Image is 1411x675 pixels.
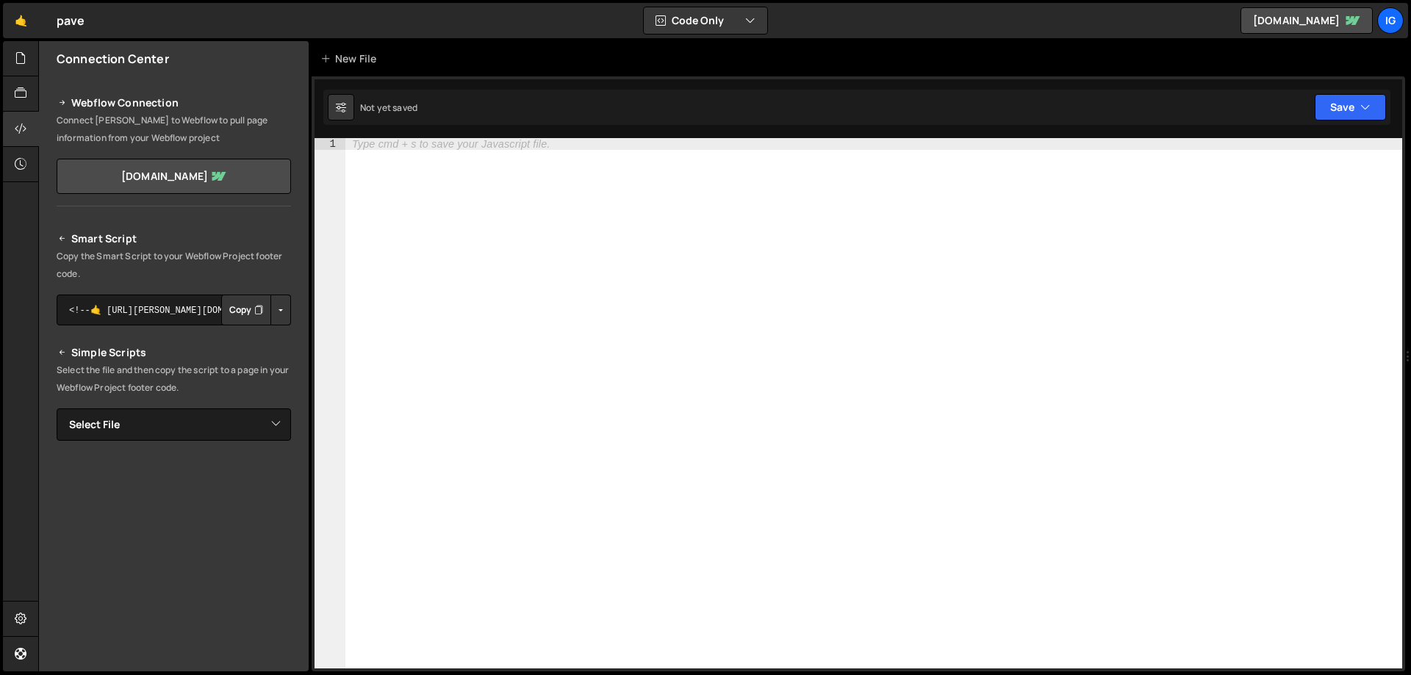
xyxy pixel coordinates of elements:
iframe: YouTube video player [57,465,292,597]
p: Copy the Smart Script to your Webflow Project footer code. [57,248,291,283]
a: 🤙 [3,3,39,38]
a: [DOMAIN_NAME] [1241,7,1373,34]
a: ig [1377,7,1404,34]
div: 1 [315,138,345,150]
a: [DOMAIN_NAME] [57,159,291,194]
button: Save [1315,94,1386,120]
h2: Webflow Connection [57,94,291,112]
p: Select the file and then copy the script to a page in your Webflow Project footer code. [57,361,291,397]
h2: Simple Scripts [57,344,291,361]
div: Type cmd + s to save your Javascript file. [352,139,550,149]
button: Code Only [644,7,767,34]
h2: Connection Center [57,51,169,67]
h2: Smart Script [57,230,291,248]
div: New File [320,51,382,66]
p: Connect [PERSON_NAME] to Webflow to pull page information from your Webflow project [57,112,291,147]
textarea: <!--🤙 [URL][PERSON_NAME][DOMAIN_NAME]> <script>document.addEventListener("DOMContentLoaded", func... [57,295,291,325]
div: Not yet saved [360,101,417,114]
div: Button group with nested dropdown [221,295,291,325]
button: Copy [221,295,271,325]
div: pave [57,12,85,29]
